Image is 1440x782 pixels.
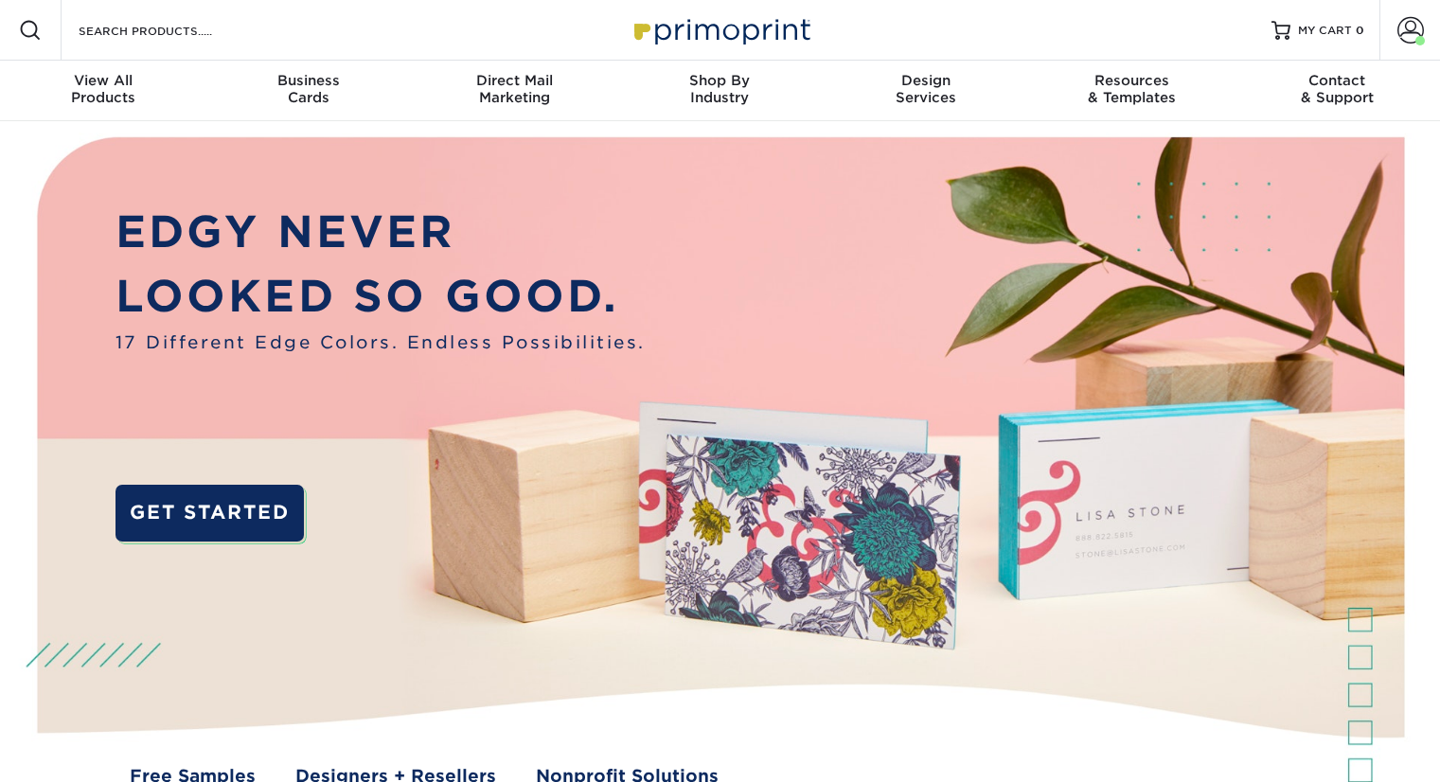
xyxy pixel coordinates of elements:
[1028,72,1234,106] div: & Templates
[626,9,815,50] img: Primoprint
[823,61,1028,121] a: DesignServices
[205,72,411,89] span: Business
[412,61,617,121] a: Direct MailMarketing
[1235,61,1440,121] a: Contact& Support
[1028,72,1234,89] span: Resources
[617,72,823,106] div: Industry
[1028,61,1234,121] a: Resources& Templates
[617,61,823,121] a: Shop ByIndustry
[77,19,261,42] input: SEARCH PRODUCTS.....
[1356,24,1364,37] span: 0
[116,329,646,355] span: 17 Different Edge Colors. Endless Possibilities.
[412,72,617,106] div: Marketing
[205,61,411,121] a: BusinessCards
[116,264,646,329] p: LOOKED SO GOOD.
[823,72,1028,106] div: Services
[116,200,646,264] p: EDGY NEVER
[823,72,1028,89] span: Design
[205,72,411,106] div: Cards
[412,72,617,89] span: Direct Mail
[617,72,823,89] span: Shop By
[116,485,304,542] a: GET STARTED
[1298,23,1352,39] span: MY CART
[1235,72,1440,89] span: Contact
[1235,72,1440,106] div: & Support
